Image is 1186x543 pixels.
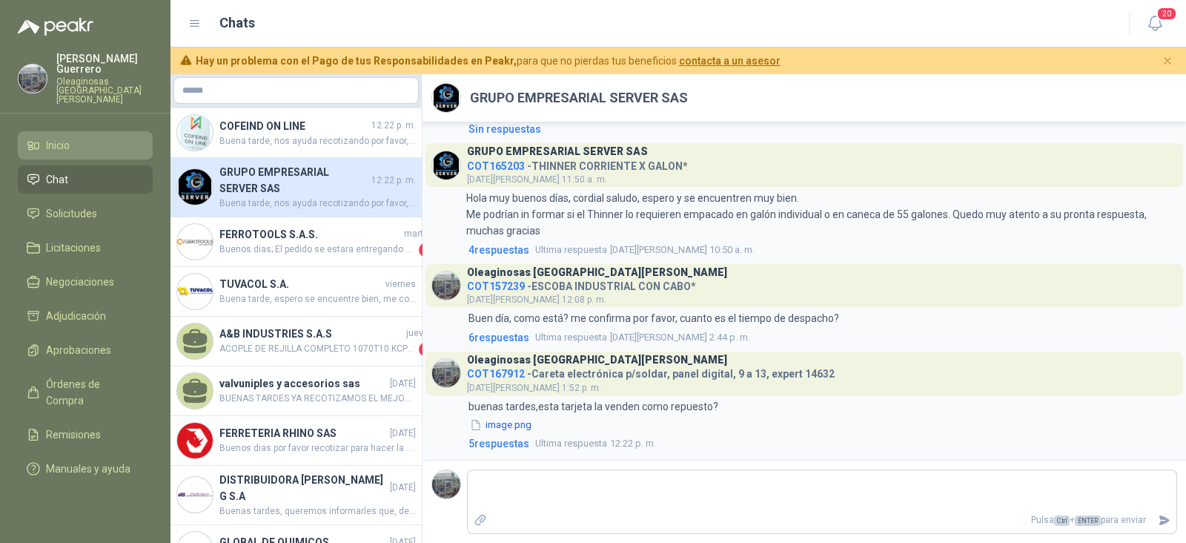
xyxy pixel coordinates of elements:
a: Company LogoFERRETERIA RHINO SAS[DATE]Buenos dias por favor recotizar para hacer la orden de compra [170,416,422,466]
h4: valvuniples y accesorios sas [219,375,387,392]
span: 12:22 p. m. [371,119,416,133]
h4: - ESCOBA INDUSTRIAL CON CABO* [467,277,727,291]
span: 12:22 p. m. [371,174,416,188]
a: Company LogoCOFEIND ON LINE12:22 p. m.Buena tarde, nos ayuda recotizando por favor, quedo atenta [170,108,422,158]
img: Company Logo [177,477,213,513]
a: Company LogoTUVACOL S.A.viernesBuena tarde, espero se encuentre bien, me confirma por favor la fe... [170,267,422,317]
a: Company LogoFERROTOOLS S.A.S.martesBuenos dias; El pedido se estara entregando entre [DATE] y [DA... [170,217,422,267]
h4: DISTRIBUIDORA [PERSON_NAME] G S.A [219,472,387,504]
span: Remisiones [46,427,101,443]
a: A&B INDUSTRIES S.A.SjuevesACOPLE DE REJILLA COMPLETO 1070T10.KCP $1.952.257+IVA1 [170,317,422,366]
span: Ctrl [1054,516,1070,526]
span: BUENAS TARDES YA RECOTIZAMOS EL MEJOR PRECIO QUE LES PUEDO OFRECER MIL GRACIAS PARA CONTACTARME M... [219,392,416,406]
span: ENTER [1075,516,1101,526]
h4: TUVACOL S.A. [219,276,382,292]
span: Buenos dias; El pedido se estara entregando entre [DATE] y [DATE] de la presente semana. [219,243,416,257]
a: Sin respuestas [466,121,1177,137]
span: 12:22 p. m. [535,436,656,451]
h4: FERROTOOLS S.A.S. [219,226,401,243]
a: Manuales y ayuda [18,455,153,483]
span: Negociaciones [46,274,114,290]
button: Enviar [1152,507,1176,533]
p: Hola muy buenos días, cordial saludo, espero y se encuentren muy bien. Me podrían in formar si el... [466,190,1177,239]
span: [DATE][PERSON_NAME] 10:50 a. m. [535,243,755,257]
button: Cerrar [1159,52,1177,70]
a: valvuniples y accesorios sas[DATE]BUENAS TARDES YA RECOTIZAMOS EL MEJOR PRECIO QUE LES PUEDO OFRE... [170,366,422,416]
span: jueves [406,326,434,340]
img: Company Logo [177,423,213,458]
span: [DATE][PERSON_NAME] 12:08 p. m. [467,294,606,305]
h3: GRUPO EMPRESARIAL SERVER SAS [467,148,648,156]
b: Hay un problema con el Pago de tus Responsabilidades en Peakr, [196,55,517,67]
a: Inicio [18,131,153,159]
h3: Oleaginosas [GEOGRAPHIC_DATA][PERSON_NAME] [467,269,727,277]
span: [DATE][PERSON_NAME] 11:50 a. m. [467,174,607,185]
span: Buena tarde, espero se encuentre bien, me confirma por favor la fecha de despacho [219,292,416,306]
a: contacta a un asesor [679,55,781,67]
span: Ultima respuesta [535,436,607,451]
div: Sin respuestas [468,121,541,137]
p: [PERSON_NAME] Guerrero [56,53,153,74]
a: 5respuestasUltima respuesta12:22 p. m. [466,435,1177,452]
label: Adjuntar archivos [468,507,493,533]
span: viernes [385,277,416,292]
span: COT165203 [467,160,525,172]
a: 6respuestasUltima respuesta[DATE][PERSON_NAME] 2:44 p. m. [466,329,1177,346]
img: Company Logo [432,271,460,300]
span: Inicio [46,137,70,154]
span: [DATE] [390,481,416,495]
a: Remisiones [18,421,153,449]
img: Company Logo [432,359,460,387]
button: image.png [468,418,533,433]
h2: GRUPO EMPRESARIAL SERVER SAS [470,88,688,108]
h4: A&B INDUSTRIES S.A.S [219,326,403,342]
span: [DATE][PERSON_NAME] 2:44 p. m. [535,330,750,345]
span: Buena tarde, nos ayuda recotizando por favor, quedo atenta [219,197,416,211]
img: Company Logo [177,274,213,309]
img: Company Logo [432,151,460,180]
img: Company Logo [177,115,213,151]
p: Pulsa + para enviar [493,507,1153,533]
img: Logo peakr [18,18,93,36]
span: COT167912 [467,368,525,380]
img: Company Logo [177,224,213,260]
span: 20 [1156,7,1177,21]
span: Buenos dias por favor recotizar para hacer la orden de compra [219,441,416,455]
h4: FERRETERIA RHINO SAS [219,425,387,441]
a: Solicitudes [18,200,153,228]
span: 4 respuesta s [468,242,529,258]
h4: GRUPO EMPRESARIAL SERVER SAS [219,164,368,197]
a: Adjudicación [18,302,153,330]
a: 4respuestasUltima respuesta[DATE][PERSON_NAME] 10:50 a. m. [466,242,1177,258]
span: Licitaciones [46,240,101,256]
a: Company LogoDISTRIBUIDORA [PERSON_NAME] G S.A[DATE]Buenas tardes, queremos informarles que, debid... [170,466,422,525]
span: Buenas tardes, queremos informarles que, debido a un error de digitación, se realizó una solicitu... [219,504,416,519]
p: Oleaginosas [GEOGRAPHIC_DATA][PERSON_NAME] [56,77,153,104]
span: COT157239 [467,280,525,292]
span: 1 [419,342,434,357]
p: buenas tardes,esta tarjeta la venden como repuesto? [468,398,718,415]
span: Solicitudes [46,205,97,222]
a: Company LogoGRUPO EMPRESARIAL SERVER SAS12:22 p. m.Buena tarde, nos ayuda recotizando por favor, ... [170,158,422,217]
img: Company Logo [432,84,460,112]
span: ACOPLE DE REJILLA COMPLETO 1070T10.KCP $1.952.257+IVA [219,342,416,357]
span: Buena tarde, nos ayuda recotizando por favor, quedo atenta [219,134,416,148]
img: Company Logo [19,65,47,93]
a: Negociaciones [18,268,153,296]
h4: COFEIND ON LINE [219,118,368,134]
a: Aprobaciones [18,336,153,364]
p: Buen día, como está? me confirma por favor, cuanto es el tiempo de despacho? [468,310,839,326]
button: 20 [1142,10,1168,37]
span: Ultima respuesta [535,243,607,257]
span: para que no pierdas tus beneficios [196,53,781,69]
span: 6 respuesta s [468,329,529,346]
h4: - THINNER CORRIENTE X GALON* [467,157,688,171]
span: Chat [46,171,68,188]
span: Órdenes de Compra [46,376,139,409]
span: [DATE] [390,377,416,391]
h4: - Careta electrónica p/soldar, panel digital, 9 a 13, expert 14632 [467,364,835,378]
span: [DATE][PERSON_NAME] 1:52 p. m. [467,383,601,393]
a: Chat [18,165,153,194]
img: Company Logo [432,470,460,498]
span: Adjudicación [46,308,106,324]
